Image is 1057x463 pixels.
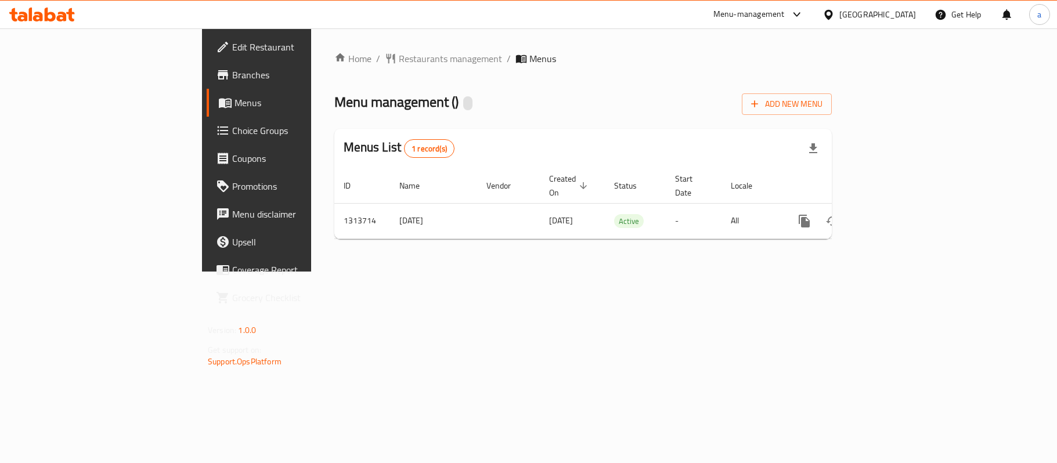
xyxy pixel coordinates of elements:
span: Branches [232,68,369,82]
a: Grocery Checklist [207,284,378,312]
td: - [666,203,721,238]
span: Active [614,215,644,228]
div: Menu-management [713,8,785,21]
span: Vendor [486,179,526,193]
a: Support.OpsPlatform [208,354,282,369]
th: Actions [781,168,911,204]
div: Total records count [404,139,454,158]
a: Coverage Report [207,256,378,284]
button: Change Status [818,207,846,235]
td: All [721,203,781,238]
span: [DATE] [549,213,573,228]
div: [GEOGRAPHIC_DATA] [839,8,916,21]
div: Export file [799,135,827,162]
span: Grocery Checklist [232,291,369,305]
table: enhanced table [334,168,911,239]
span: Choice Groups [232,124,369,138]
span: ID [344,179,366,193]
span: Name [399,179,435,193]
a: Upsell [207,228,378,256]
button: more [791,207,818,235]
a: Branches [207,61,378,89]
span: Add New Menu [751,97,822,111]
span: Edit Restaurant [232,40,369,54]
span: Get support on: [208,342,261,357]
span: 1.0.0 [238,323,256,338]
h2: Menus List [344,139,454,158]
a: Edit Restaurant [207,33,378,61]
span: Menus [235,96,369,110]
span: Start Date [675,172,708,200]
span: Upsell [232,235,369,249]
span: 1 record(s) [405,143,454,154]
span: Coverage Report [232,263,369,277]
a: Restaurants management [385,52,502,66]
span: Menu disclaimer [232,207,369,221]
a: Choice Groups [207,117,378,144]
span: Created On [549,172,591,200]
span: Status [614,179,652,193]
a: Coupons [207,144,378,172]
span: a [1037,8,1041,21]
li: / [507,52,511,66]
span: Promotions [232,179,369,193]
span: Locale [731,179,767,193]
a: Promotions [207,172,378,200]
button: Add New Menu [742,93,832,115]
td: [DATE] [390,203,477,238]
span: Restaurants management [399,52,502,66]
span: Menu management ( ) [334,89,459,115]
nav: breadcrumb [334,52,832,66]
span: Version: [208,323,236,338]
span: Menus [529,52,556,66]
div: Active [614,214,644,228]
a: Menus [207,89,378,117]
a: Menu disclaimer [207,200,378,228]
span: Coupons [232,151,369,165]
